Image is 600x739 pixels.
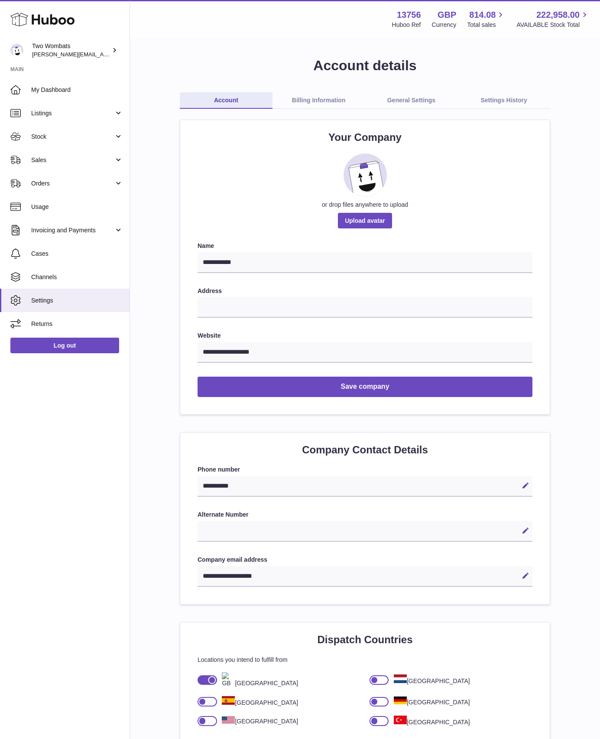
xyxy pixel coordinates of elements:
a: General Settings [365,92,458,109]
span: Settings [31,296,123,305]
span: Usage [31,203,123,211]
span: AVAILABLE Stock Total [516,21,590,29]
span: Total sales [467,21,506,29]
h2: Company Contact Details [198,443,532,457]
div: or drop files anywhere to upload [198,201,532,209]
div: [GEOGRAPHIC_DATA] [389,697,470,706]
p: Locations you intend to fulfill from [198,656,532,664]
a: Account [180,92,272,109]
span: Upload avatar [338,213,392,228]
div: Two Wombats [32,42,110,59]
label: Address [198,287,532,295]
label: Name [198,242,532,250]
div: [GEOGRAPHIC_DATA] [217,696,298,707]
img: dave@twowombats.com [10,44,23,57]
strong: GBP [438,9,456,21]
span: Channels [31,273,123,281]
label: Alternate Number [198,511,532,519]
span: Invoicing and Payments [31,226,114,234]
span: Listings [31,109,114,117]
button: Save company [198,377,532,397]
span: 222,958.00 [536,9,580,21]
span: Sales [31,156,114,164]
a: 222,958.00 AVAILABLE Stock Total [516,9,590,29]
span: Orders [31,179,114,188]
h2: Dispatch Countries [198,633,532,647]
img: TR [394,716,407,724]
span: [PERSON_NAME][EMAIL_ADDRESS][DOMAIN_NAME] [32,51,174,58]
h1: Account details [144,56,586,75]
span: 814.08 [469,9,496,21]
div: [GEOGRAPHIC_DATA] [389,716,470,726]
img: placeholder_image.svg [344,153,387,197]
div: [GEOGRAPHIC_DATA] [389,674,470,685]
div: Currency [432,21,457,29]
div: Huboo Ref [392,21,421,29]
span: Stock [31,133,114,141]
img: DE [394,697,407,704]
a: Settings History [457,92,550,109]
a: Billing Information [272,92,365,109]
a: Log out [10,338,119,353]
strong: 13756 [397,9,421,21]
span: Returns [31,320,123,328]
img: NL [394,674,407,683]
label: Company email address [198,556,532,564]
label: Website [198,332,532,340]
div: [GEOGRAPHIC_DATA] [217,672,298,687]
a: 814.08 Total sales [467,9,506,29]
img: US [222,716,235,723]
h2: Your Company [198,130,532,144]
img: GB [222,672,235,687]
img: ES [222,696,235,705]
div: [GEOGRAPHIC_DATA] [217,716,298,726]
label: Phone number [198,466,532,474]
span: My Dashboard [31,86,123,94]
span: Cases [31,250,123,258]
